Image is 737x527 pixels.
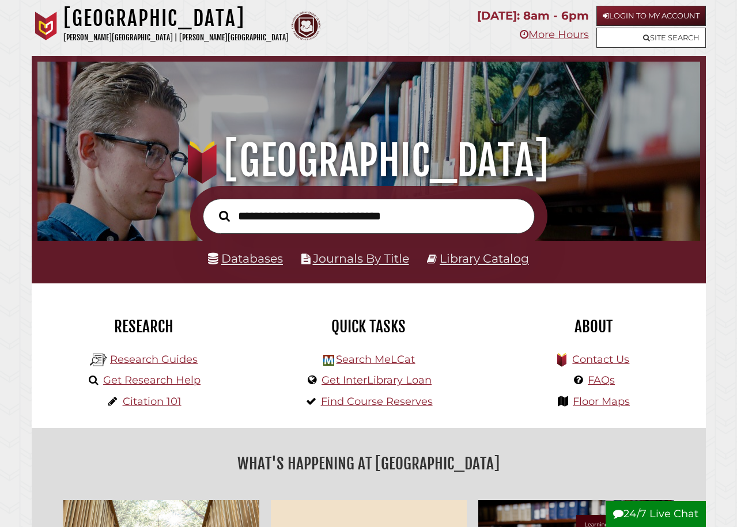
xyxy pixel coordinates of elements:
[477,6,589,26] p: [DATE]: 8am - 6pm
[520,28,589,41] a: More Hours
[48,135,689,186] h1: [GEOGRAPHIC_DATA]
[63,31,289,44] p: [PERSON_NAME][GEOGRAPHIC_DATA] | [PERSON_NAME][GEOGRAPHIC_DATA]
[573,395,630,408] a: Floor Maps
[103,374,201,386] a: Get Research Help
[336,353,415,366] a: Search MeLCat
[265,317,473,336] h2: Quick Tasks
[292,12,320,40] img: Calvin Theological Seminary
[40,450,697,477] h2: What's Happening at [GEOGRAPHIC_DATA]
[596,6,706,26] a: Login to My Account
[40,317,248,336] h2: Research
[321,395,433,408] a: Find Course Reserves
[323,355,334,366] img: Hekman Library Logo
[596,28,706,48] a: Site Search
[123,395,182,408] a: Citation 101
[440,251,529,266] a: Library Catalog
[32,12,61,40] img: Calvin University
[219,210,230,222] i: Search
[588,374,615,386] a: FAQs
[213,207,236,224] button: Search
[90,351,107,369] img: Hekman Library Logo
[313,251,409,266] a: Journals By Title
[322,374,432,386] a: Get InterLibrary Loan
[63,6,289,31] h1: [GEOGRAPHIC_DATA]
[110,353,198,366] a: Research Guides
[490,317,697,336] h2: About
[572,353,629,366] a: Contact Us
[208,251,283,266] a: Databases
